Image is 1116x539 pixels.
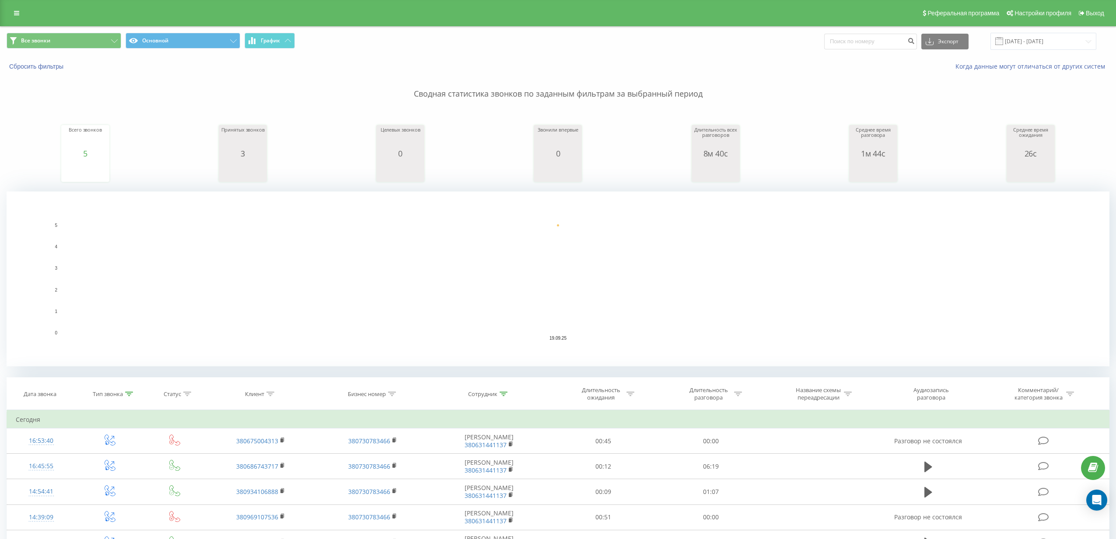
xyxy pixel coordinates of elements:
div: Длительность разговора [685,386,732,401]
span: Выход [1086,10,1104,17]
td: 00:00 [657,428,765,454]
button: Основной [126,33,240,49]
div: 1м 44с [851,149,895,158]
div: Клиент [245,390,264,398]
text: 0 [55,330,57,335]
svg: A chart. [1009,158,1053,184]
td: 00:09 [549,479,657,504]
a: 380631441137 [465,491,507,500]
button: Сбросить фильтры [7,63,68,70]
div: Длительность ожидания [577,386,624,401]
span: Разговор не состоялся [894,513,962,521]
td: 01:07 [657,479,765,504]
a: 380730783466 [348,487,390,496]
span: Реферальная программа [927,10,999,17]
div: Название схемы переадресации [795,386,842,401]
div: Open Intercom Messenger [1086,490,1107,511]
div: Комментарий/категория звонка [1013,386,1064,401]
span: Разговор не состоялся [894,437,962,445]
td: 06:19 [657,454,765,479]
div: 0 [378,149,422,158]
div: 8м 40с [694,149,738,158]
a: 380730783466 [348,513,390,521]
text: 19.09.25 [549,336,567,341]
div: Принятых звонков [221,127,265,149]
text: 4 [55,244,57,249]
div: Среднее время ожидания [1009,127,1053,149]
a: 380631441137 [465,466,507,474]
text: 3 [55,266,57,271]
span: Все звонки [21,37,50,44]
td: 00:12 [549,454,657,479]
td: 00:45 [549,428,657,454]
text: 1 [55,309,57,314]
a: 380675004313 [236,437,278,445]
div: Дата звонка [24,390,56,398]
td: 00:51 [549,504,657,530]
text: 2 [55,288,57,292]
div: Статус [164,390,181,398]
svg: A chart. [63,158,107,184]
td: [PERSON_NAME] [429,504,549,530]
svg: A chart. [7,191,1109,366]
text: 5 [55,223,57,228]
div: 0 [536,149,580,158]
span: График [261,38,280,44]
div: Длительность всех разговоров [694,127,738,149]
a: 380631441137 [465,517,507,525]
div: Тип звонка [93,390,123,398]
div: Аудиозапись разговора [903,386,959,401]
svg: A chart. [694,158,738,184]
td: [PERSON_NAME] [429,454,549,479]
td: Сегодня [7,411,1109,428]
a: 380969107536 [236,513,278,521]
p: Сводная статистика звонков по заданным фильтрам за выбранный период [7,71,1109,100]
div: 26с [1009,149,1053,158]
button: График [245,33,295,49]
button: Все звонки [7,33,121,49]
div: Всего звонков [63,127,107,149]
a: Когда данные могут отличаться от других систем [955,62,1109,70]
svg: A chart. [851,158,895,184]
input: Поиск по номеру [824,34,917,49]
div: Бизнес номер [348,390,386,398]
a: 380730783466 [348,437,390,445]
button: Экспорт [921,34,969,49]
a: 380934106888 [236,487,278,496]
a: 380730783466 [348,462,390,470]
svg: A chart. [536,158,580,184]
svg: A chart. [378,158,422,184]
div: 14:54:41 [16,483,67,500]
svg: A chart. [221,158,265,184]
div: Среднее время разговора [851,127,895,149]
td: 00:00 [657,504,765,530]
div: 14:39:09 [16,509,67,526]
div: Сотрудник [468,390,497,398]
td: [PERSON_NAME] [429,479,549,504]
div: 16:45:55 [16,458,67,475]
div: Целевых звонков [378,127,422,149]
td: [PERSON_NAME] [429,428,549,454]
span: Настройки профиля [1015,10,1071,17]
a: 380686743717 [236,462,278,470]
div: Звонили впервые [536,127,580,149]
div: 3 [221,149,265,158]
a: 380631441137 [465,441,507,449]
div: 5 [63,149,107,158]
div: 16:53:40 [16,432,67,449]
